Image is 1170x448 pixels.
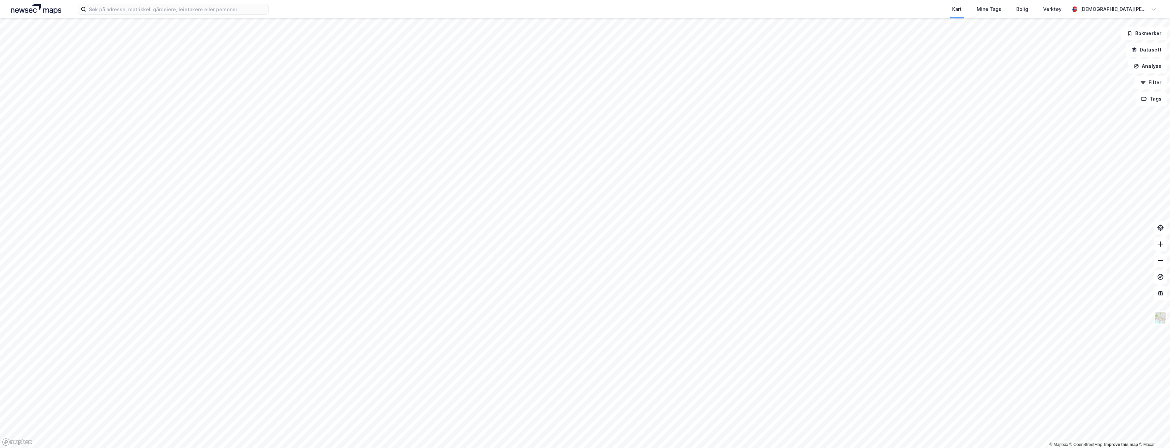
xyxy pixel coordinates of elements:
[1121,27,1167,40] button: Bokmerker
[1136,92,1167,106] button: Tags
[1136,415,1170,448] iframe: Chat Widget
[1043,5,1062,13] div: Verktøy
[1126,43,1167,57] button: Datasett
[86,4,268,14] input: Søk på adresse, matrikkel, gårdeiere, leietakere eller personer
[1016,5,1028,13] div: Bolig
[977,5,1001,13] div: Mine Tags
[11,4,61,14] img: logo.a4113a55bc3d86da70a041830d287a7e.svg
[1104,442,1138,447] a: Improve this map
[1154,311,1167,324] img: Z
[1069,442,1102,447] a: OpenStreetMap
[2,438,32,446] a: Mapbox homepage
[952,5,962,13] div: Kart
[1136,415,1170,448] div: Kontrollprogram for chat
[1135,76,1167,89] button: Filter
[1080,5,1148,13] div: [DEMOGRAPHIC_DATA][PERSON_NAME]
[1128,59,1167,73] button: Analyse
[1049,442,1068,447] a: Mapbox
